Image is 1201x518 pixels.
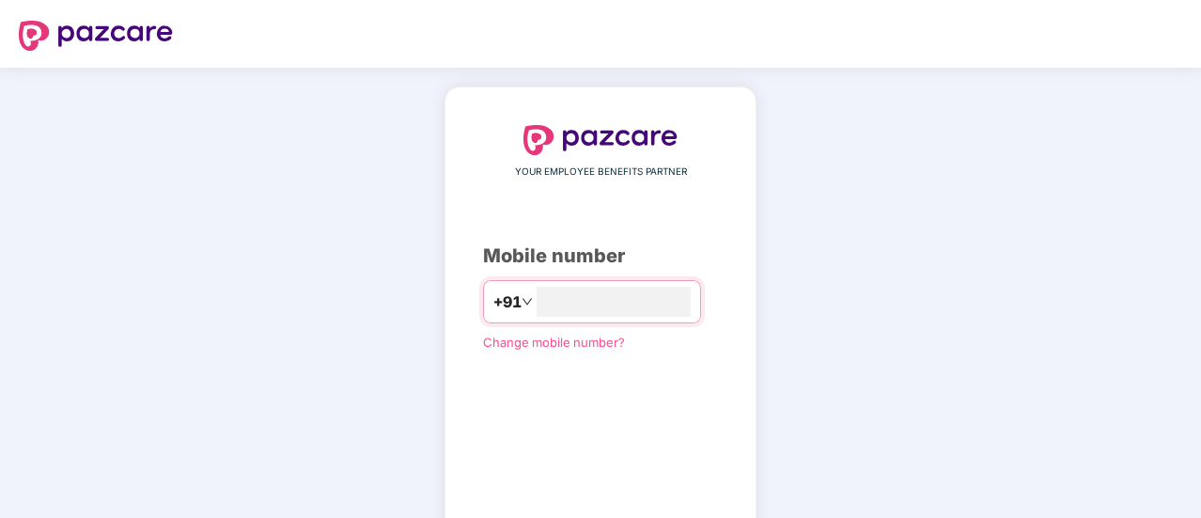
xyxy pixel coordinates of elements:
[522,296,533,307] span: down
[523,125,678,155] img: logo
[483,242,718,271] div: Mobile number
[493,290,522,314] span: +91
[19,21,173,51] img: logo
[515,165,687,180] span: YOUR EMPLOYEE BENEFITS PARTNER
[483,335,625,350] a: Change mobile number?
